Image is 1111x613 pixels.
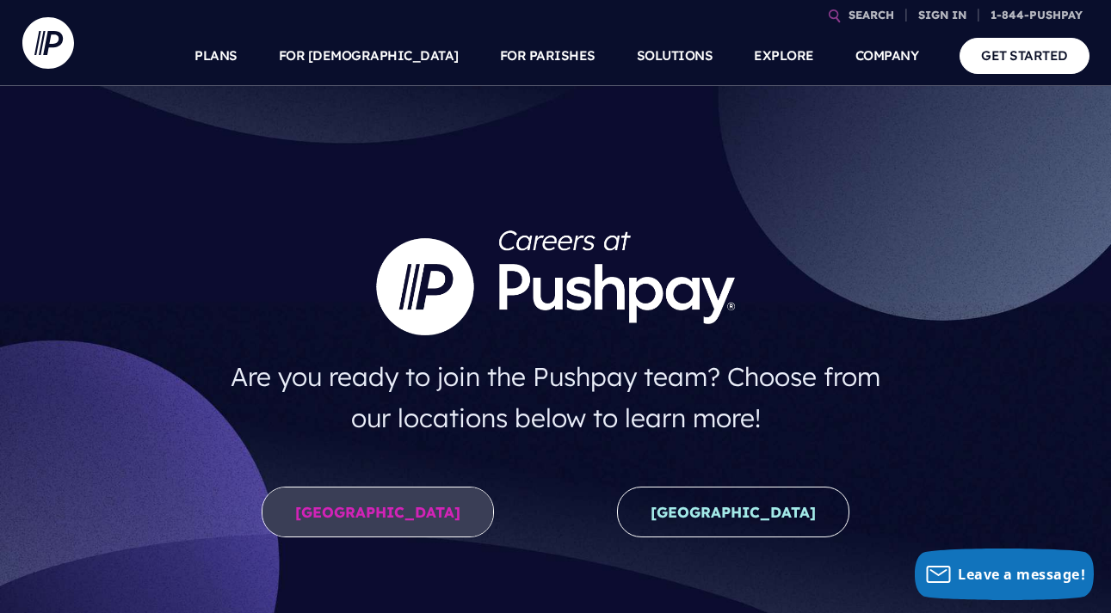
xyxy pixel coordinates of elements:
span: Leave a message! [958,565,1085,584]
a: FOR PARISHES [500,26,596,86]
a: GET STARTED [960,38,1089,73]
a: PLANS [194,26,238,86]
button: Leave a message! [915,549,1094,600]
a: [GEOGRAPHIC_DATA] [262,487,494,537]
a: COMPANY [855,26,919,86]
h4: Are you ready to join the Pushpay team? Choose from our locations below to learn more! [213,349,898,445]
a: SOLUTIONS [637,26,713,86]
a: EXPLORE [754,26,814,86]
a: FOR [DEMOGRAPHIC_DATA] [279,26,459,86]
a: [GEOGRAPHIC_DATA] [617,487,849,537]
